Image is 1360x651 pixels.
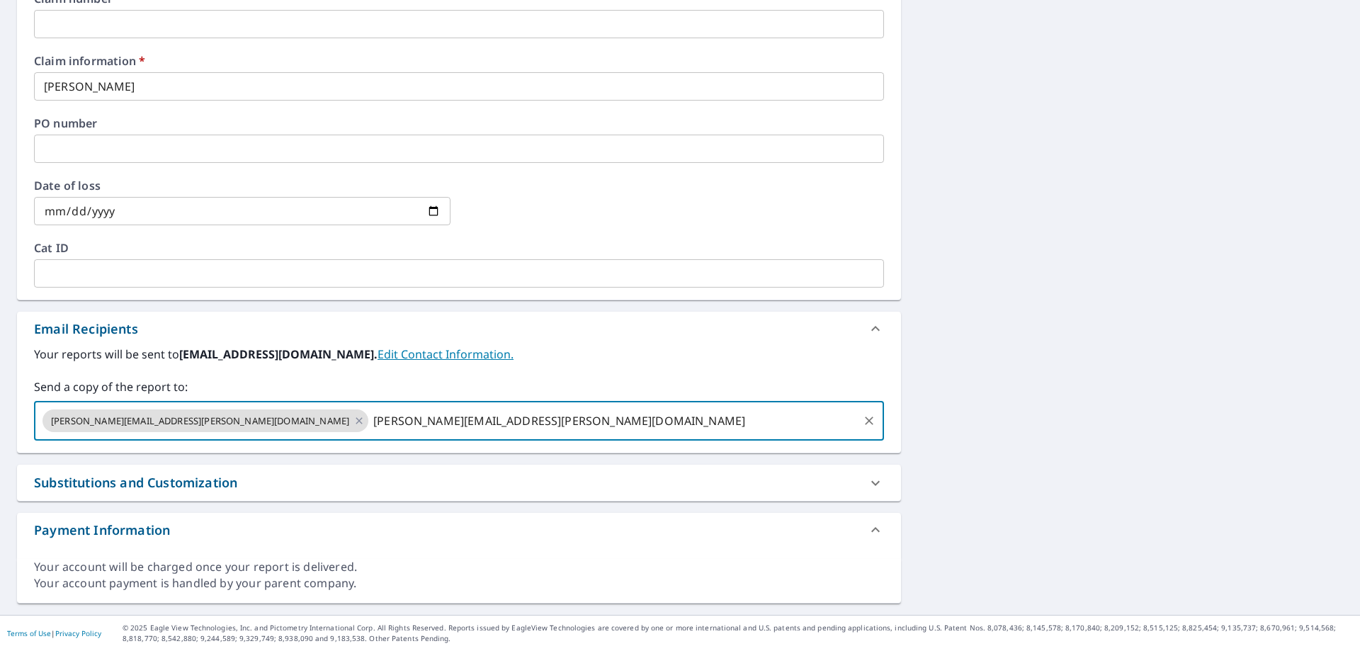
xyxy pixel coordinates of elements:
label: PO number [34,118,884,129]
div: Payment Information [17,513,901,547]
div: Email Recipients [34,319,138,339]
label: Date of loss [34,180,450,191]
div: Your account payment is handled by your parent company. [34,575,884,591]
label: Claim information [34,55,884,67]
label: Cat ID [34,242,884,254]
div: Substitutions and Customization [34,473,237,492]
label: Send a copy of the report to: [34,378,884,395]
b: [EMAIL_ADDRESS][DOMAIN_NAME]. [179,346,378,362]
p: | [7,629,101,638]
p: © 2025 Eagle View Technologies, Inc. and Pictometry International Corp. All Rights Reserved. Repo... [123,623,1353,644]
span: [PERSON_NAME][EMAIL_ADDRESS][PERSON_NAME][DOMAIN_NAME] [42,414,358,428]
div: Substitutions and Customization [17,465,901,501]
div: [PERSON_NAME][EMAIL_ADDRESS][PERSON_NAME][DOMAIN_NAME] [42,409,368,432]
div: Email Recipients [17,312,901,346]
a: Privacy Policy [55,628,101,638]
a: EditContactInfo [378,346,514,362]
div: Payment Information [34,521,170,540]
label: Your reports will be sent to [34,346,884,363]
div: Your account will be charged once your report is delivered. [34,559,884,575]
button: Clear [859,411,879,431]
a: Terms of Use [7,628,51,638]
